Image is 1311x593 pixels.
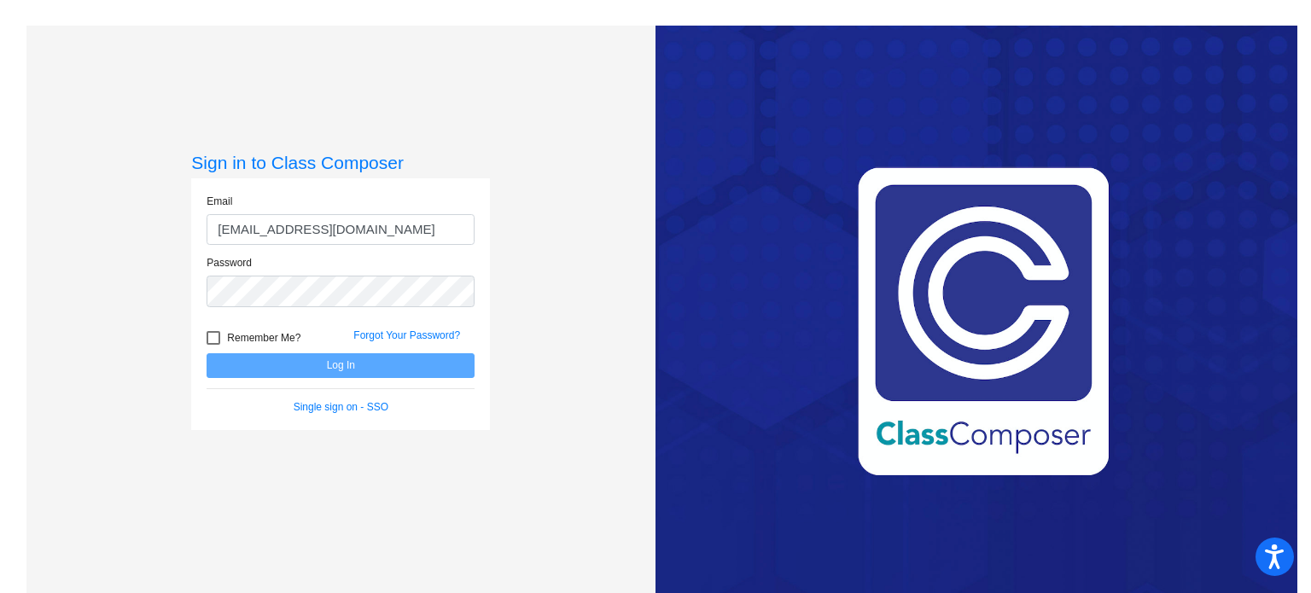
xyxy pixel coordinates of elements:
[191,152,490,173] h3: Sign in to Class Composer
[207,353,475,378] button: Log In
[353,329,460,341] a: Forgot Your Password?
[207,255,252,270] label: Password
[207,194,232,209] label: Email
[227,328,300,348] span: Remember Me?
[294,401,388,413] a: Single sign on - SSO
